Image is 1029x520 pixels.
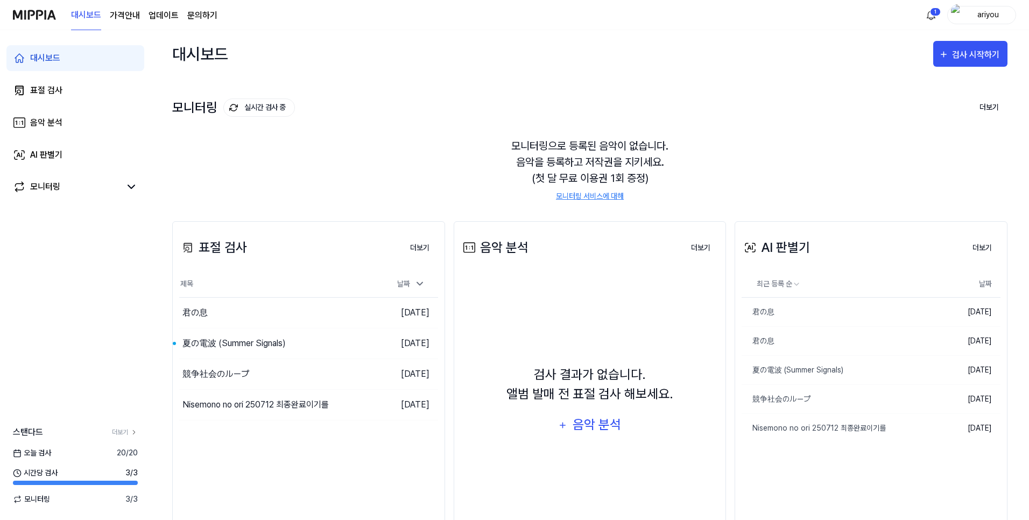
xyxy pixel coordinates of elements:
[223,99,295,117] button: 실시간 검사 중
[172,99,295,117] div: 모니터링
[13,447,51,459] span: 오늘 검사
[971,96,1007,119] button: 더보기
[742,298,938,326] a: 君の息
[6,78,144,103] a: 표절 검사
[952,48,1002,62] div: 검사 시작하기
[571,414,622,435] div: 음악 분석
[172,125,1007,215] div: 모니터링으로 등록된 음악이 없습니다. 음악을 등록하고 저작권을 지키세요. (첫 달 무료 이용권 1회 증정)
[556,191,624,202] a: 모니터링 서비스에 대해
[30,116,62,129] div: 음악 분석
[13,426,43,439] span: 스탠다드
[933,41,1007,67] button: 검사 시작하기
[930,8,941,16] div: 1
[742,423,886,434] div: Nisemono no ori 250712 최종완료이기를
[172,41,228,67] div: 대시보드
[30,84,62,97] div: 표절 검사
[71,1,101,30] a: 대시보드
[682,237,719,259] button: 더보기
[951,4,964,26] img: profile
[30,52,60,65] div: 대시보드
[6,110,144,136] a: 음악 분석
[461,238,528,257] div: 음악 분석
[112,427,138,437] a: 더보기
[938,384,1000,413] td: [DATE]
[179,271,373,297] th: 제목
[742,238,810,257] div: AI 판별기
[742,335,774,347] div: 君の息
[13,467,58,479] span: 시간당 검사
[6,142,144,168] a: AI 판별기
[742,414,938,442] a: Nisemono no ori 250712 최종완료이기를
[6,45,144,71] a: 대시보드
[938,271,1000,297] th: 날짜
[947,6,1016,24] button: profileariyou
[925,9,938,22] img: 알림
[179,238,247,257] div: 표절 검사
[373,359,438,389] td: [DATE]
[922,6,940,24] button: 알림1
[13,180,121,193] a: 모니터링
[938,413,1000,442] td: [DATE]
[742,393,810,405] div: 競争社会のループ
[182,306,208,319] div: 君の息
[742,327,938,355] a: 君の息
[742,306,774,318] div: 君の息
[182,398,329,411] div: Nisemono no ori 250712 최종완료이기를
[229,103,238,112] img: monitoring Icon
[401,237,438,259] button: 더보기
[393,275,429,293] div: 날짜
[964,236,1000,259] a: 더보기
[125,494,138,505] span: 3 / 3
[938,297,1000,326] td: [DATE]
[401,236,438,259] a: 더보기
[938,355,1000,384] td: [DATE]
[742,385,938,413] a: 競争社会のループ
[125,467,138,479] span: 3 / 3
[967,9,1009,20] div: ariyou
[373,328,438,359] td: [DATE]
[742,356,938,384] a: 夏の電波 (Summer Signals)
[30,149,62,161] div: AI 판별기
[373,389,438,420] td: [DATE]
[182,368,249,381] div: 競争社会のループ
[938,326,1000,355] td: [DATE]
[373,297,438,328] td: [DATE]
[682,236,719,259] a: 더보기
[13,494,50,505] span: 모니터링
[742,364,843,376] div: 夏の電波 (Summer Signals)
[182,337,286,350] div: 夏の電波 (Summer Signals)
[551,412,629,438] button: 음악 분석
[187,9,217,22] a: 문의하기
[964,237,1000,259] button: 더보기
[506,365,673,404] div: 검사 결과가 없습니다. 앨범 발매 전 표절 검사 해보세요.
[149,9,179,22] a: 업데이트
[110,9,140,22] button: 가격안내
[117,447,138,459] span: 20 / 20
[30,180,60,193] div: 모니터링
